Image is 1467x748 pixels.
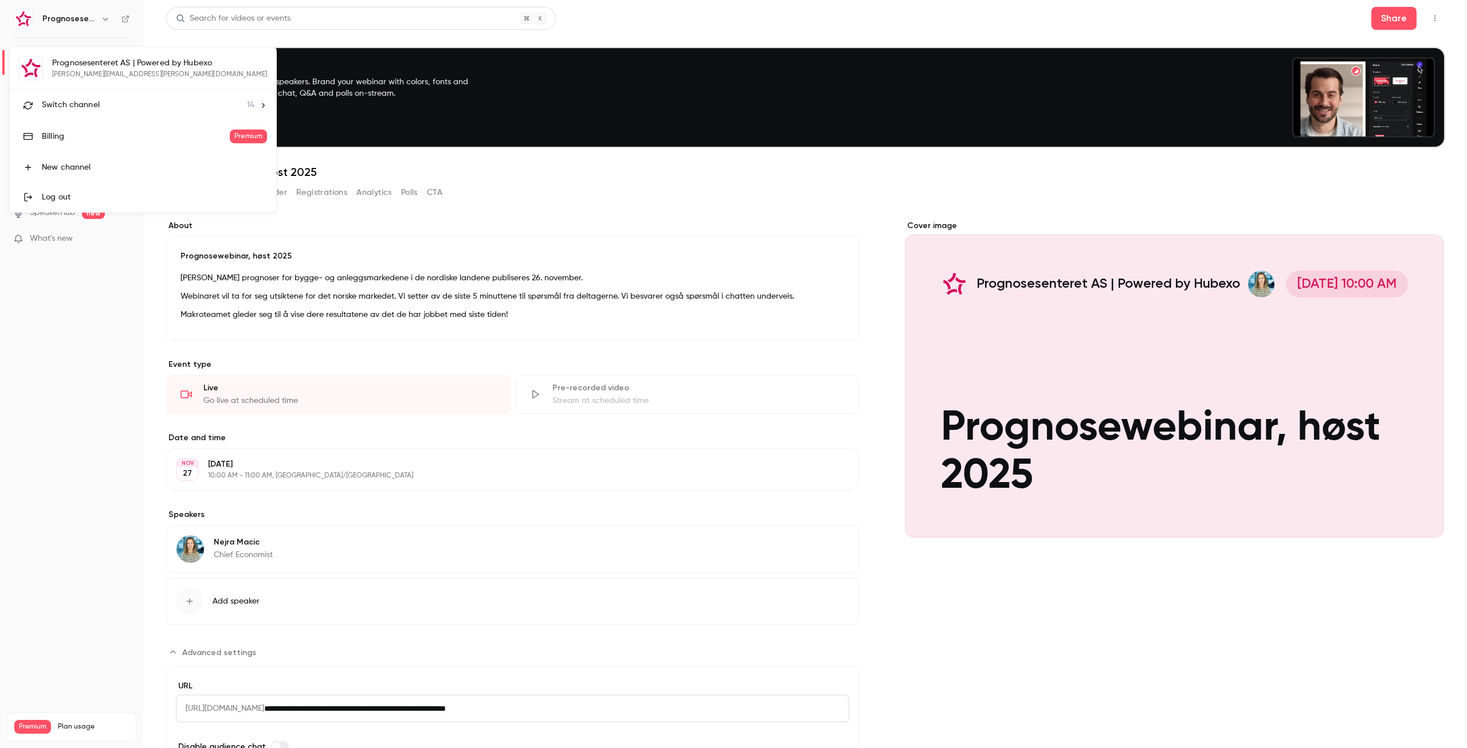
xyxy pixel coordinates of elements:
div: Log out [42,191,267,203]
span: 14 [247,99,254,111]
div: New channel [42,162,267,173]
span: Premium [230,130,267,143]
span: Switch channel [42,99,100,111]
div: Billing [42,131,230,142]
